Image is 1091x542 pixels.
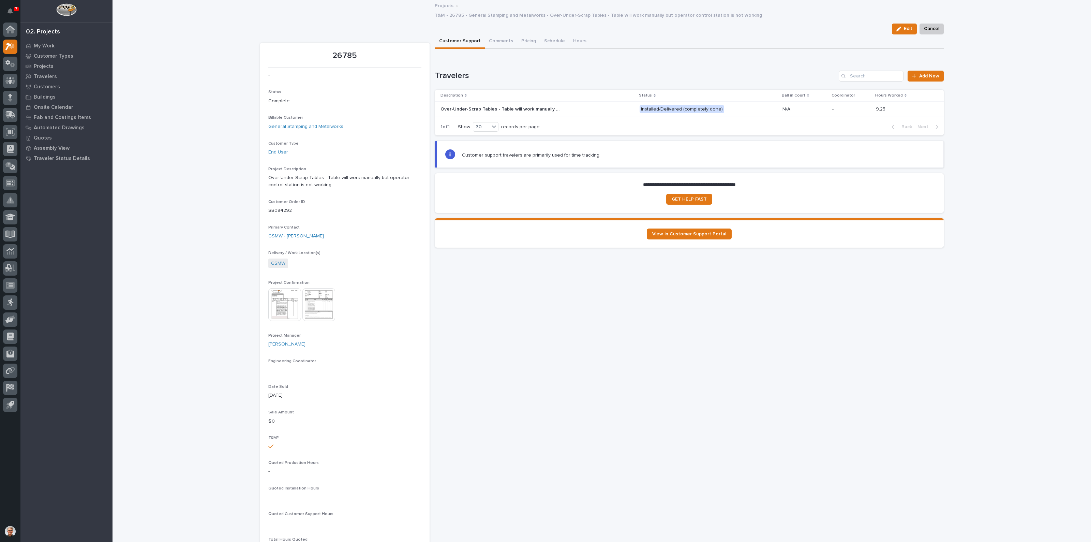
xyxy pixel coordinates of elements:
a: My Work [20,41,113,51]
span: Project Confirmation [268,281,310,285]
span: Customer Order ID [268,200,305,204]
span: Customer Type [268,142,299,146]
p: Customers [34,84,60,90]
a: GSMW - [PERSON_NAME] [268,233,324,240]
button: Customer Support [435,34,485,49]
p: - [268,494,421,501]
a: Travelers [20,71,113,82]
p: Over-Under-Scrap Tables - Table will work manually but operator control station is not working [440,105,561,112]
a: Assembly View [20,143,113,153]
input: Search [839,71,903,82]
span: T&M? [268,436,279,440]
button: Notifications [3,4,17,18]
a: Projects [20,61,113,71]
div: 02. Projects [26,28,60,36]
p: - [268,468,421,475]
span: Total Hours Quoted [268,538,308,542]
a: Onsite Calendar [20,102,113,112]
p: - [268,366,421,373]
p: Onsite Calendar [34,104,73,111]
tr: Over-Under-Scrap Tables - Table will work manually but operator control station is not workingOve... [435,101,944,117]
div: Notifications7 [9,8,17,19]
p: records per page [501,124,540,130]
span: Edit [904,26,912,32]
p: Over-Under-Scrap Tables - Table will work manually but operator control station is not working [268,174,421,189]
p: - [268,519,421,527]
p: [DATE] [268,392,421,399]
span: View in Customer Support Portal [652,232,726,236]
p: Ball in Court [782,92,805,99]
h1: Travelers [435,71,836,81]
span: Project Manager [268,334,301,338]
span: Billable Customer [268,116,303,120]
p: Hours Worked [875,92,903,99]
span: Engineering Coordinator [268,359,316,363]
span: GET HELP FAST [672,197,707,202]
a: End User [268,149,288,156]
a: View in Customer Support Portal [647,229,732,239]
p: Customer support travelers are primarily used for time tracking. [462,152,600,158]
a: Customers [20,82,113,92]
p: Show [458,124,470,130]
p: $ 0 [268,418,421,425]
p: My Work [34,43,55,49]
p: Coordinator [832,92,855,99]
button: users-avatar [3,524,17,539]
p: 26785 [268,51,421,61]
button: Pricing [517,34,540,49]
p: T&M - 26785 - General Stamping and Metalworks - Over-Under-Scrap Tables - Table will work manuall... [435,11,762,18]
p: 9.25 [876,105,887,112]
button: Schedule [540,34,569,49]
span: Status [268,90,281,94]
button: Comments [485,34,517,49]
a: Customer Types [20,51,113,61]
span: Primary Contact [268,225,300,230]
a: Traveler Status Details [20,153,113,163]
p: Description [440,92,463,99]
a: [PERSON_NAME] [268,341,305,348]
p: Fab and Coatings Items [34,115,91,121]
span: Quoted Customer Support Hours [268,512,333,516]
span: Back [897,124,912,130]
p: Complete [268,98,421,105]
p: Projects [34,63,54,70]
div: 30 [473,123,490,131]
p: Assembly View [34,145,70,151]
a: GET HELP FAST [666,194,712,205]
p: Automated Drawings [34,125,85,131]
a: Automated Drawings [20,122,113,133]
img: Workspace Logo [56,3,76,16]
span: Delivery / Work Location(s) [268,251,320,255]
p: Status [639,92,652,99]
span: Next [917,124,932,130]
a: Fab and Coatings Items [20,112,113,122]
a: Buildings [20,92,113,102]
button: Back [886,124,915,130]
p: N/A [782,106,827,112]
p: Buildings [34,94,56,100]
div: Installed/Delivered (completely done) [640,105,724,114]
a: Add New [908,71,943,82]
button: Edit [892,24,917,34]
p: Travelers [34,74,57,80]
span: Cancel [924,25,939,33]
span: Quoted Installation Hours [268,486,319,490]
button: Cancel [920,24,944,34]
button: Next [915,124,944,130]
span: Add New [919,74,939,78]
p: 1 of 1 [435,119,455,135]
a: Projects [435,1,453,9]
a: Quotes [20,133,113,143]
span: Quoted Production Hours [268,461,319,465]
p: Traveler Status Details [34,156,90,162]
p: 7 [15,6,17,11]
span: Project Description [268,167,306,171]
span: Date Sold [268,385,288,389]
a: GSMW [271,260,285,267]
button: Hours [569,34,591,49]
p: - [832,106,870,112]
span: Sale Amount [268,410,294,414]
p: SB084292 [268,207,421,214]
p: - [268,72,421,79]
